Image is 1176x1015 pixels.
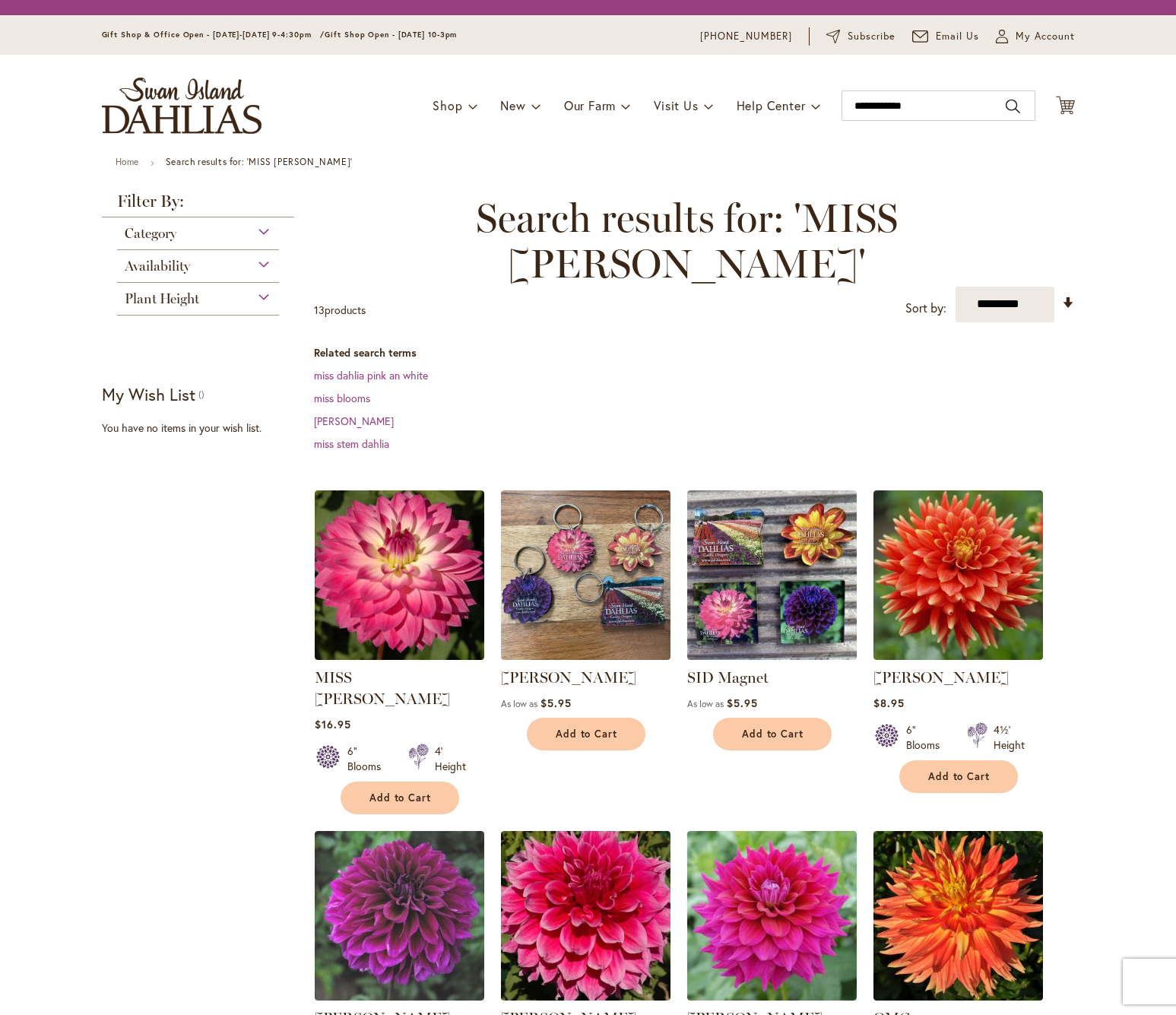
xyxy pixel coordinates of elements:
span: Visit Us [654,97,698,113]
span: $5.95 [727,696,758,710]
a: store logo [102,78,262,134]
div: You have no items in your wish list. [102,420,305,436]
span: Add to Cart [369,791,432,804]
span: Plant Height [125,290,199,307]
button: Add to Cart [899,760,1018,793]
a: miss dahlia pink an white [314,368,428,382]
a: 4 SID dahlia keychains [501,649,670,663]
a: Email Us [912,29,979,44]
img: EMORY PAUL [501,831,670,1001]
a: CHLOE JANAE [687,989,857,1004]
span: Add to Cart [928,770,991,783]
strong: My Wish List [102,383,195,405]
img: STEVEN DAVID [873,490,1043,660]
a: EMORY PAUL [501,989,670,1004]
a: [PHONE_NUMBER] [700,29,792,44]
img: 4 SID dahlia keychains [501,490,670,660]
a: miss stem dahlia [314,436,389,451]
span: As low as [501,698,537,709]
button: Add to Cart [341,782,459,814]
a: [PERSON_NAME] [314,414,394,428]
div: 6" Blooms [906,722,949,753]
div: 4½' Height [994,722,1025,753]
span: My Account [1016,29,1075,44]
a: MISS DELILAH [315,649,484,663]
a: [PERSON_NAME] [501,668,636,687]
img: SID Magnet [687,490,857,660]
span: Add to Cart [556,728,618,741]
span: Availability [125,258,190,274]
span: Our Farm [564,97,616,113]
label: Sort by: [905,294,946,322]
img: MISS DELILAH [315,490,484,660]
img: CHLOE JANAE [687,831,857,1001]
span: Shop [433,97,462,113]
strong: Search results for: 'MISS [PERSON_NAME]' [166,156,353,167]
dt: Related search terms [314,345,1075,360]
span: Add to Cart [742,728,804,741]
span: Gift Shop Open - [DATE] 10-3pm [325,30,457,40]
button: Add to Cart [527,718,645,750]
iframe: Launch Accessibility Center [11,961,54,1004]
a: STEVEN DAVID [873,649,1043,663]
div: 6" Blooms [347,744,390,774]
span: $16.95 [315,717,351,731]
span: As low as [687,698,724,709]
a: MISS [PERSON_NAME] [315,668,450,708]
a: miss blooms [314,391,370,405]
a: SID Magnet [687,649,857,663]
p: products [314,298,366,322]
a: Einstein [315,989,484,1004]
strong: Filter By: [102,193,295,217]
span: Help Center [737,97,806,113]
a: Omg [873,989,1043,1004]
div: 4' Height [435,744,466,774]
span: Gift Shop & Office Open - [DATE]-[DATE] 9-4:30pm / [102,30,325,40]
img: Einstein [315,831,484,1001]
span: $5.95 [540,696,572,710]
span: 13 [314,303,325,317]
a: SID Magnet [687,668,769,687]
span: Subscribe [848,29,895,44]
a: Home [116,156,139,167]
span: Search results for: 'MISS [PERSON_NAME]' [314,195,1060,287]
span: Category [125,225,176,242]
button: My Account [996,29,1075,44]
button: Add to Cart [713,718,832,750]
span: Email Us [936,29,979,44]
a: Subscribe [826,29,895,44]
span: New [500,97,525,113]
img: Omg [873,831,1043,1001]
span: $8.95 [873,696,905,710]
button: Search [1006,94,1019,119]
a: [PERSON_NAME] [873,668,1009,687]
